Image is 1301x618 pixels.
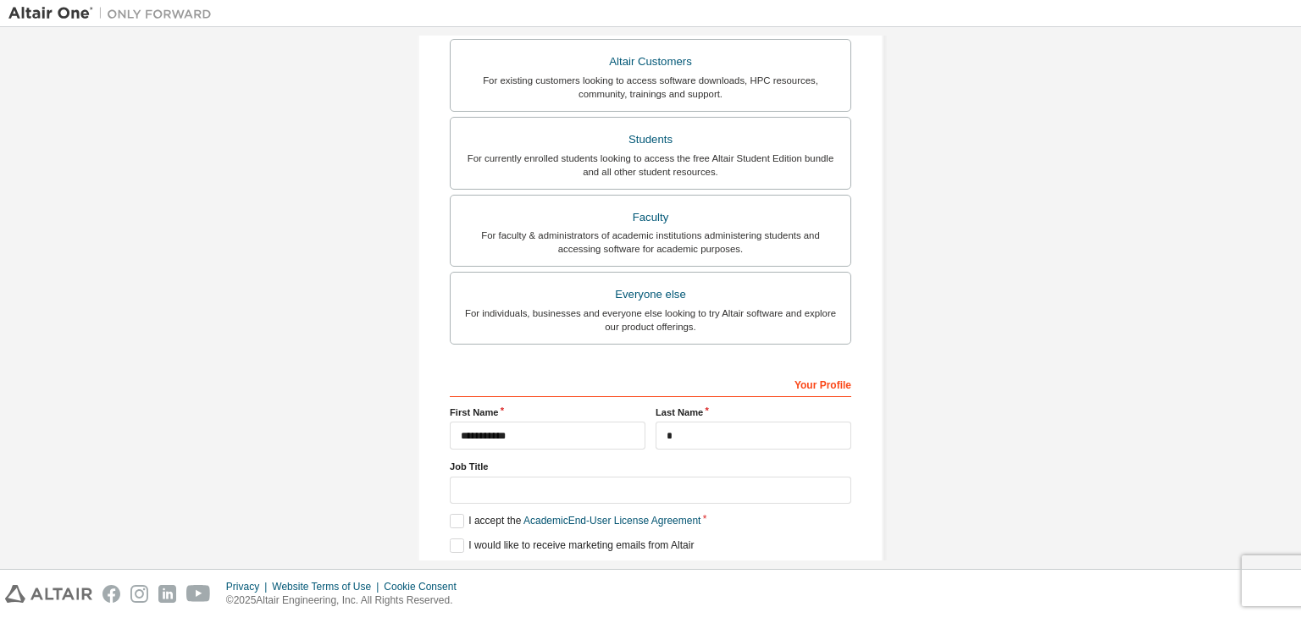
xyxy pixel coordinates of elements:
div: Cookie Consent [384,580,466,593]
p: © 2025 Altair Engineering, Inc. All Rights Reserved. [226,593,467,608]
img: Altair One [8,5,220,22]
div: Students [461,128,840,152]
div: For faculty & administrators of academic institutions administering students and accessing softwa... [461,229,840,256]
a: Academic End-User License Agreement [523,515,700,527]
div: For individuals, businesses and everyone else looking to try Altair software and explore our prod... [461,306,840,334]
img: altair_logo.svg [5,585,92,603]
div: Faculty [461,206,840,229]
img: youtube.svg [186,585,211,603]
img: facebook.svg [102,585,120,603]
label: First Name [450,406,645,419]
div: For existing customers looking to access software downloads, HPC resources, community, trainings ... [461,74,840,101]
label: Last Name [656,406,851,419]
label: I accept the [450,514,700,528]
div: Your Profile [450,370,851,397]
div: For currently enrolled students looking to access the free Altair Student Edition bundle and all ... [461,152,840,179]
div: Everyone else [461,283,840,306]
div: Altair Customers [461,50,840,74]
img: instagram.svg [130,585,148,603]
img: linkedin.svg [158,585,176,603]
div: Website Terms of Use [272,580,384,593]
label: I would like to receive marketing emails from Altair [450,538,694,553]
label: Job Title [450,460,851,473]
div: Privacy [226,580,272,593]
